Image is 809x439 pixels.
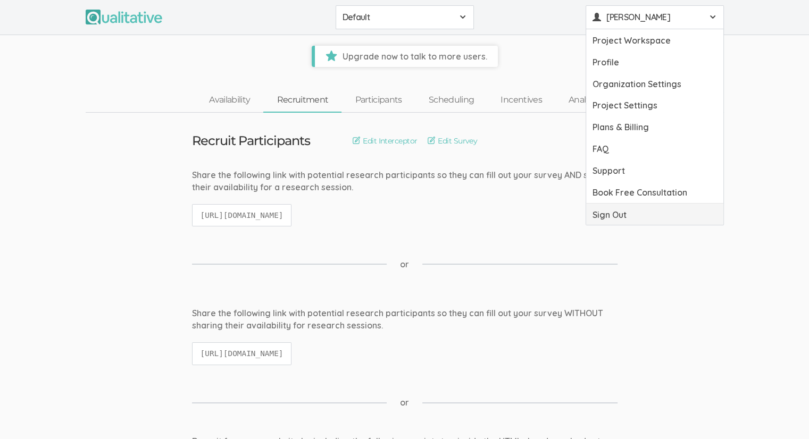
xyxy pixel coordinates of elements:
a: Sign Out [586,204,723,225]
h3: Recruit Participants [192,134,311,148]
a: Organization Settings [586,73,723,95]
div: Share the following link with potential research participants so they can fill out your survey AN... [192,169,618,193]
a: FAQ [586,138,723,159]
a: Project Workspace [586,29,723,51]
a: Participants [341,89,415,112]
a: Book Free Consultation [586,181,723,203]
a: Recruitment [263,89,341,112]
a: Profile [586,51,723,73]
span: or [400,258,409,271]
a: Incentives [487,89,555,112]
a: Scheduling [415,89,488,112]
a: Upgrade now to talk to more users. [312,46,498,67]
iframe: Chat Widget [756,388,809,439]
div: Share the following link with potential research participants so they can fill out your survey WI... [192,307,618,332]
a: Support [586,159,723,181]
a: Plans & Billing [586,116,723,138]
a: Availability [196,89,263,112]
a: Edit Interceptor [353,135,417,147]
button: [PERSON_NAME] [586,5,724,29]
code: [URL][DOMAIN_NAME] [192,342,292,365]
code: [URL][DOMAIN_NAME] [192,204,292,227]
button: Default [336,5,474,29]
a: Analysis [555,89,613,112]
span: [PERSON_NAME] [606,11,702,23]
span: Default [343,11,453,23]
span: or [400,396,409,409]
img: Qualitative [86,10,162,24]
a: Edit Survey [428,135,477,147]
a: Project Settings [586,94,723,116]
span: Upgrade now to talk to more users. [315,46,498,67]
